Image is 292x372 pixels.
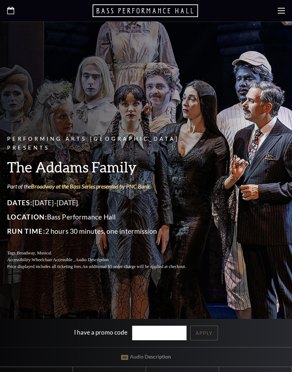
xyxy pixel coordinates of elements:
span: Wheelchair Accessible , Audio Description [32,257,109,262]
p: Tags: [7,250,203,257]
p: Part of the [7,182,203,190]
span: Broadway, Musical [17,250,51,255]
span: Dates: [7,198,32,207]
a: Broadway at the Bass Series presented by PNC Bank [31,183,150,190]
span: Location: [7,213,47,221]
span: An additional $5 order charge will be applied at checkout. [82,264,186,269]
p: 2 hours 30 minutes, one intermission [7,226,203,237]
span: Run Time: [7,227,45,235]
p: Performing Arts [GEOGRAPHIC_DATA] Presents [7,135,203,153]
p: Price displayed includes all ticketing fees. [7,263,203,270]
p: Bass Performance Hall [7,211,203,223]
p: [DATE]-[DATE] [7,197,203,208]
h3: The Addams Family [7,158,203,176]
p: Accessibility: [7,257,203,263]
label: I have a promo code [74,329,127,336]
